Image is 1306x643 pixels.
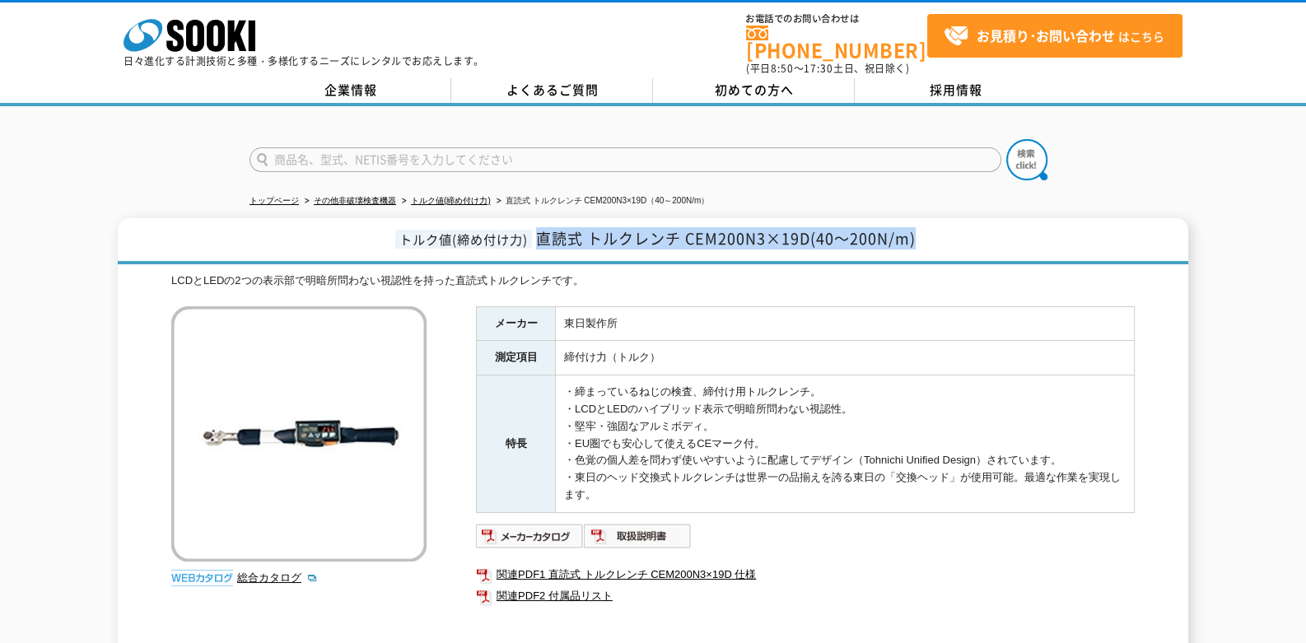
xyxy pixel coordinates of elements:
a: 採用情報 [855,78,1056,103]
span: トルク値(締め付け力) [395,230,532,249]
img: メーカーカタログ [476,523,584,549]
a: 取扱説明書 [584,534,692,546]
a: 関連PDF1 直読式 トルクレンチ CEM200N3×19D 仕様 [476,564,1135,585]
span: 8:50 [771,61,794,76]
img: 直読式 トルクレンチ CEM200N3×19D（40～200N/m） [171,306,427,561]
th: 測定項目 [477,341,556,375]
img: webカタログ [171,570,233,586]
a: 関連PDF2 付属品リスト [476,585,1135,607]
p: 日々進化する計測技術と多種・多様化するニーズにレンタルでお応えします。 [124,56,484,66]
td: ・締まっているねじの検査、締付け用トルクレンチ。 ・LCDとLEDのハイブリッド表示で明暗所問わない視認性。 ・堅牢・強固なアルミボディ。 ・EU圏でも安心して使えるCEマーク付。 ・色覚の個人... [556,375,1135,513]
div: LCDとLEDの2つの表示部で明暗所問わない視認性を持った直読式トルクレンチです。 [171,273,1135,290]
td: 東日製作所 [556,306,1135,341]
span: 直読式 トルクレンチ CEM200N3×19D(40～200N/m) [536,227,916,249]
span: お電話でのお問い合わせは [746,14,927,24]
th: 特長 [477,375,556,513]
a: トップページ [250,196,299,205]
td: 締付け力（トルク） [556,341,1135,375]
a: 企業情報 [250,78,451,103]
span: 初めての方へ [715,81,794,99]
a: [PHONE_NUMBER] [746,26,927,59]
a: トルク値(締め付け力) [411,196,491,205]
a: よくあるご質問 [451,78,653,103]
a: その他非破壊検査機器 [314,196,396,205]
span: 17:30 [804,61,833,76]
a: 初めての方へ [653,78,855,103]
a: メーカーカタログ [476,534,584,546]
span: (平日 ～ 土日、祝日除く) [746,61,909,76]
img: btn_search.png [1006,139,1047,180]
input: 商品名、型式、NETIS番号を入力してください [250,147,1001,172]
th: メーカー [477,306,556,341]
li: 直読式 トルクレンチ CEM200N3×19D（40～200N/m） [493,193,710,210]
a: お見積り･お問い合わせはこちら [927,14,1182,58]
a: 総合カタログ [237,571,318,584]
img: 取扱説明書 [584,523,692,549]
strong: お見積り･お問い合わせ [977,26,1115,45]
span: はこちら [944,24,1164,49]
